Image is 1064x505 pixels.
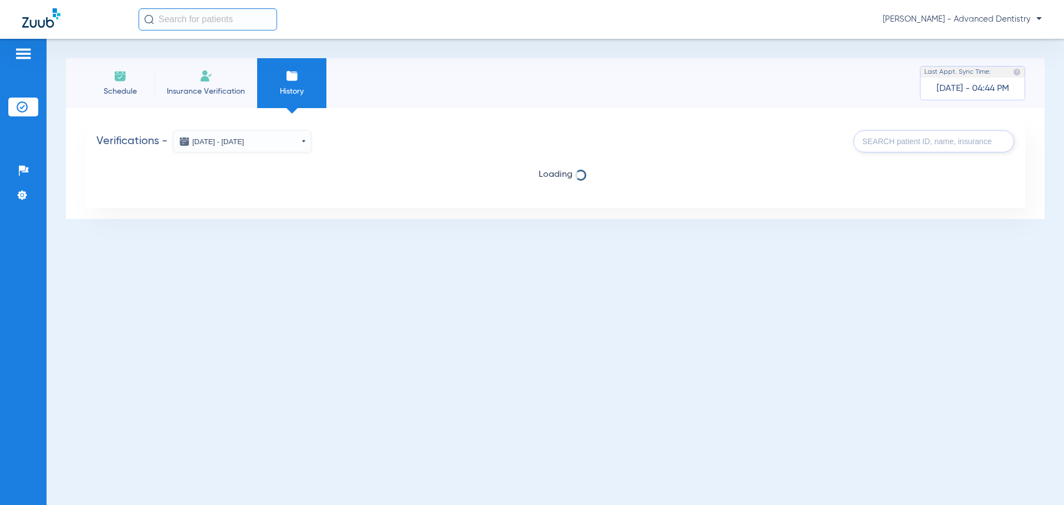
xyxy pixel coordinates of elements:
img: Schedule [114,69,127,83]
img: Manual Insurance Verification [199,69,213,83]
img: last sync help info [1013,68,1021,76]
span: Insurance Verification [163,86,249,97]
input: SEARCH patient ID, name, insurance [853,130,1014,152]
span: [DATE] - 04:44 PM [937,83,1009,94]
img: Search Icon [144,14,154,24]
h2: Verifications - [96,130,311,152]
button: [DATE] - [DATE] [173,130,311,152]
span: Schedule [94,86,146,97]
img: History [285,69,299,83]
input: Search for patients [139,8,277,30]
img: hamburger-icon [14,47,32,60]
img: date icon [179,136,190,147]
span: Last Appt. Sync Time: [924,67,991,78]
img: Zuub Logo [22,8,60,28]
span: History [265,86,318,97]
span: Loading [96,169,1014,180]
span: [PERSON_NAME] - Advanced Dentistry [883,14,1042,25]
